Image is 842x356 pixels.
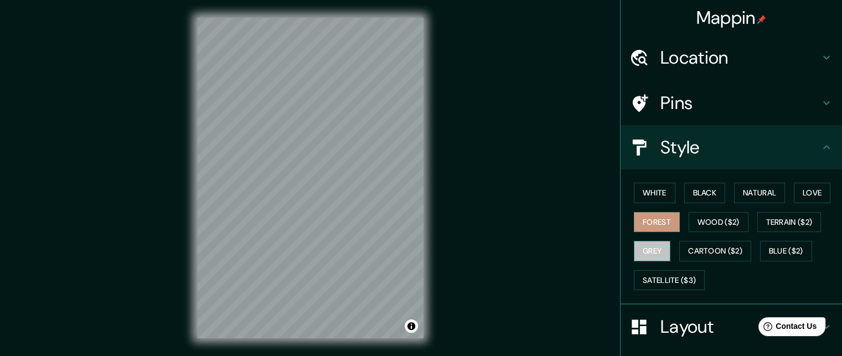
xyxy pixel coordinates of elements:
[197,18,423,338] canvas: Map
[689,212,748,233] button: Wood ($2)
[760,241,812,261] button: Blue ($2)
[757,15,766,24] img: pin-icon.png
[734,183,785,203] button: Natural
[660,316,820,338] h4: Layout
[634,270,705,291] button: Satellite ($3)
[634,241,670,261] button: Grey
[660,136,820,158] h4: Style
[634,212,680,233] button: Forest
[757,212,822,233] button: Terrain ($2)
[621,81,842,125] div: Pins
[405,319,418,333] button: Toggle attribution
[621,125,842,169] div: Style
[660,47,820,69] h4: Location
[621,35,842,80] div: Location
[794,183,830,203] button: Love
[634,183,675,203] button: White
[743,313,830,344] iframe: Help widget launcher
[679,241,751,261] button: Cartoon ($2)
[684,183,726,203] button: Black
[621,305,842,349] div: Layout
[696,7,767,29] h4: Mappin
[660,92,820,114] h4: Pins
